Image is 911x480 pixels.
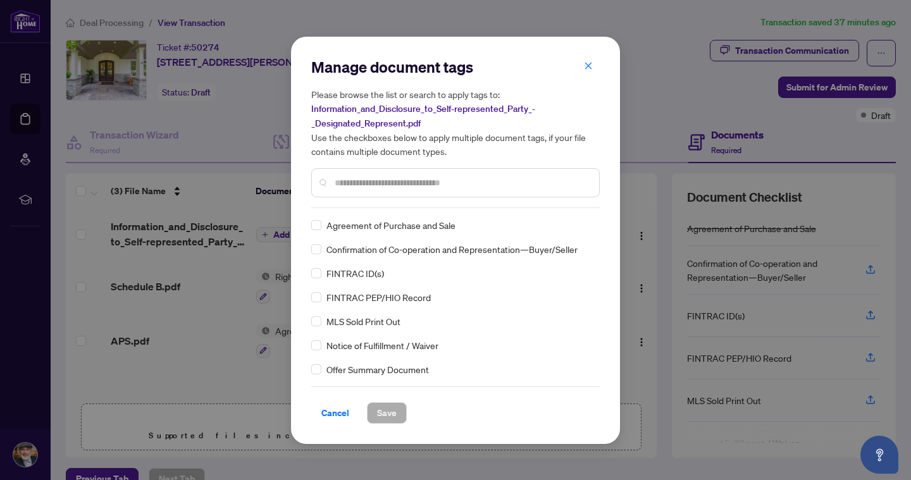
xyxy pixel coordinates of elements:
span: MLS Sold Print Out [326,314,400,328]
button: Cancel [311,402,359,424]
button: Open asap [860,436,898,474]
span: Notice of Fulfillment / Waiver [326,338,438,352]
span: FINTRAC ID(s) [326,266,384,280]
span: close [584,61,593,70]
span: Confirmation of Co-operation and Representation—Buyer/Seller [326,242,578,256]
span: FINTRAC PEP/HIO Record [326,290,431,304]
span: Information_and_Disclosure_to_Self-represented_Party_-_Designated_Represent.pdf [311,103,535,129]
button: Save [367,402,407,424]
span: Offer Summary Document [326,362,429,376]
span: Agreement of Purchase and Sale [326,218,455,232]
span: Cancel [321,403,349,423]
h2: Manage document tags [311,57,600,77]
h5: Please browse the list or search to apply tags to: Use the checkboxes below to apply multiple doc... [311,87,600,158]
